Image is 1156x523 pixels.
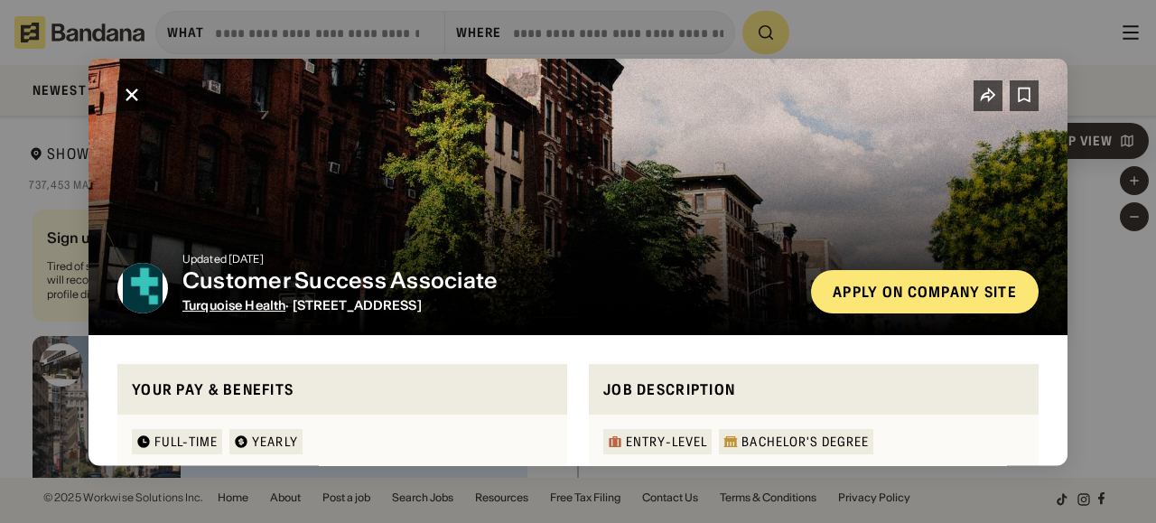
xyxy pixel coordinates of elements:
div: Job Description [603,378,1024,400]
div: Your pay & benefits [132,378,553,400]
div: YEARLY [252,435,298,448]
div: : [603,465,721,487]
div: · [STREET_ADDRESS] [182,297,797,313]
a: Turquoise Health [182,296,285,313]
div: $ 48.08 - $55.29 [132,465,301,491]
img: Turquoise Health logo [117,262,168,313]
div: Full-time [154,435,218,448]
div: Customer Success Associate [182,267,797,294]
div: Entry-Level [626,435,707,448]
div: Bachelor's Degree [741,435,869,448]
div: Apply on company site [833,284,1017,298]
div: Updated [DATE] [182,253,797,264]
